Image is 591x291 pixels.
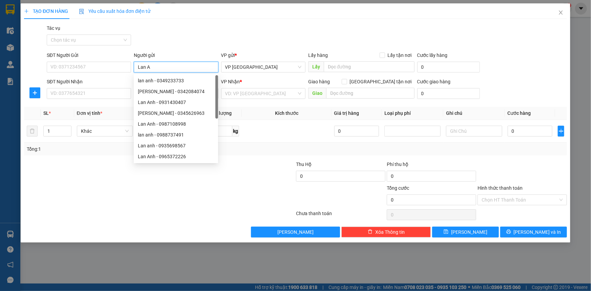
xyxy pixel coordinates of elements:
img: logo [4,15,26,49]
span: Khác [81,126,129,136]
span: plus [558,128,564,134]
span: VP Nhận [221,79,240,84]
span: plus [30,90,40,96]
span: Thu Hộ [296,162,312,167]
span: printer [506,229,511,235]
span: TẠO ĐƠN HÀNG [24,8,68,14]
span: [PERSON_NAME] [277,228,314,236]
span: Kích thước [275,110,298,116]
span: close [558,10,564,15]
strong: HÃNG XE HẢI HOÀNG GIA [39,7,81,21]
button: deleteXóa Thông tin [341,227,431,237]
div: Lan Anh - 0931430407 [138,99,214,106]
div: Lan Anh - 0965372226 [134,151,218,162]
div: Lan Anh - 0987108998 [138,120,214,128]
strong: Hotline : [PHONE_NUMBER] - [PHONE_NUMBER] [29,45,91,56]
label: Cước lấy hàng [417,53,448,58]
span: [PERSON_NAME] [451,228,487,236]
div: lan anh - 0349233733 [138,77,214,84]
div: Lan Anh - 0345626963 [134,108,218,119]
input: 0 [334,126,379,137]
div: [PERSON_NAME] - 0342084074 [138,88,214,95]
span: save [444,229,448,235]
input: Cước giao hàng [417,88,480,99]
div: Lan anh - 0935698567 [134,140,218,151]
span: Cước hàng [508,110,531,116]
div: SĐT Người Nhận [47,78,131,85]
button: plus [29,87,40,98]
div: Chưa thanh toán [296,210,386,222]
div: lan anh - 0988737491 [134,129,218,140]
span: plus [24,9,29,14]
div: lan anh - 0988737491 [138,131,214,139]
input: Dọc đường [324,61,415,72]
span: Yêu cầu xuất hóa đơn điện tử [79,8,150,14]
span: Tổng cước [387,185,409,191]
div: VP gửi [221,51,305,59]
span: delete [368,229,373,235]
div: SĐT Người Gửi [47,51,131,59]
button: plus [558,126,564,137]
span: Đơn vị tính [77,110,102,116]
span: Giao hàng [308,79,330,84]
span: Lấy [308,61,324,72]
label: Hình thức thanh toán [478,185,523,191]
button: printer[PERSON_NAME] và In [500,227,567,237]
div: [PERSON_NAME] - 0345626963 [138,109,214,117]
div: Tổng: 1 [27,145,228,153]
span: 42 [PERSON_NAME] - Vinh - [GEOGRAPHIC_DATA] [30,23,89,35]
input: Ghi Chú [446,126,502,137]
th: Loại phụ phí [382,107,443,120]
input: Dọc đường [326,88,415,99]
span: Giá trị hàng [334,110,359,116]
button: Close [551,3,570,22]
div: Lan anh - 0935698567 [138,142,214,149]
div: lan anh - 0349233733 [134,75,218,86]
span: Lấy hàng [308,53,328,58]
div: Lan Anh - 0987108998 [134,119,218,129]
span: [PERSON_NAME] và In [514,228,561,236]
span: kg [232,126,239,137]
button: save[PERSON_NAME] [432,227,499,237]
button: delete [27,126,38,137]
span: Lấy tận nơi [385,51,415,59]
label: Cước giao hàng [417,79,451,84]
div: Lan Anh - 0342084074 [134,86,218,97]
span: Giao [308,88,326,99]
input: Cước lấy hàng [417,62,480,72]
strong: PHIẾU GỬI HÀNG [33,37,87,44]
div: Phí thu hộ [387,161,476,171]
div: Người gửi [134,51,218,59]
span: VP Can Lộc [225,62,301,72]
th: Ghi chú [443,107,505,120]
span: VPCL1409251221 [94,25,143,32]
button: [PERSON_NAME] [251,227,340,237]
div: Lan Anh - 0931430407 [134,97,218,108]
div: Lan Anh - 0965372226 [138,153,214,160]
span: [GEOGRAPHIC_DATA] tận nơi [347,78,415,85]
img: icon [79,9,84,14]
span: SL [43,110,49,116]
span: Định lượng [208,110,232,116]
label: Tác vụ [47,25,60,31]
span: Xóa Thông tin [375,228,405,236]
